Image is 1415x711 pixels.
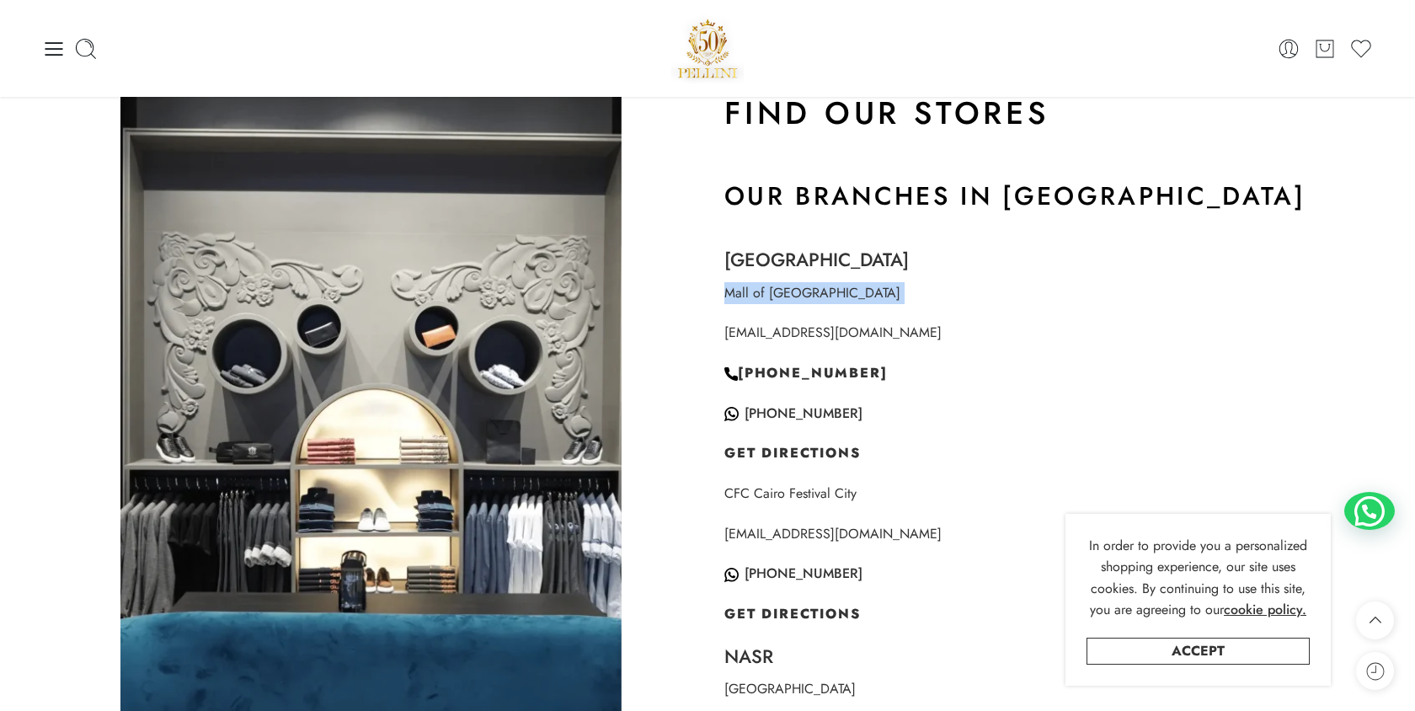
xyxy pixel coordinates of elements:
h4: Nasr [724,644,1364,670]
p: CFC Cairo Festival City [724,483,1364,505]
img: Pellini [671,13,744,84]
a: Cart [1313,37,1337,61]
p: Mall of [GEOGRAPHIC_DATA] [724,282,1364,304]
a: [PHONE_NUMBER] [745,564,862,583]
a: [PHONE_NUMBER] [724,363,887,382]
p: [EMAIL_ADDRESS][DOMAIN_NAME] [724,322,1364,344]
a: GET DIRECTIONS [724,604,860,623]
a: cookie policy. [1224,599,1306,621]
a: GET DIRECTIONS [724,443,860,462]
a: Pellini - [671,13,744,84]
a: Accept [1087,638,1310,665]
p: [EMAIL_ADDRESS][DOMAIN_NAME] [724,523,1364,545]
h4: [GEOGRAPHIC_DATA] [724,247,1364,273]
h2: Find Our Stores [724,93,1364,133]
a: [PHONE_NUMBER] [745,404,862,423]
a: +961489483 [724,564,745,583]
a: Wishlist [1349,37,1373,61]
p: [GEOGRAPHIC_DATA] [724,678,1364,700]
h3: Our Branches in [GEOGRAPHIC_DATA] [724,184,1364,209]
a: Login / Register [1277,37,1300,61]
span: In order to provide you a personalized shopping experience, our site uses cookies. By continuing ... [1089,536,1307,620]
